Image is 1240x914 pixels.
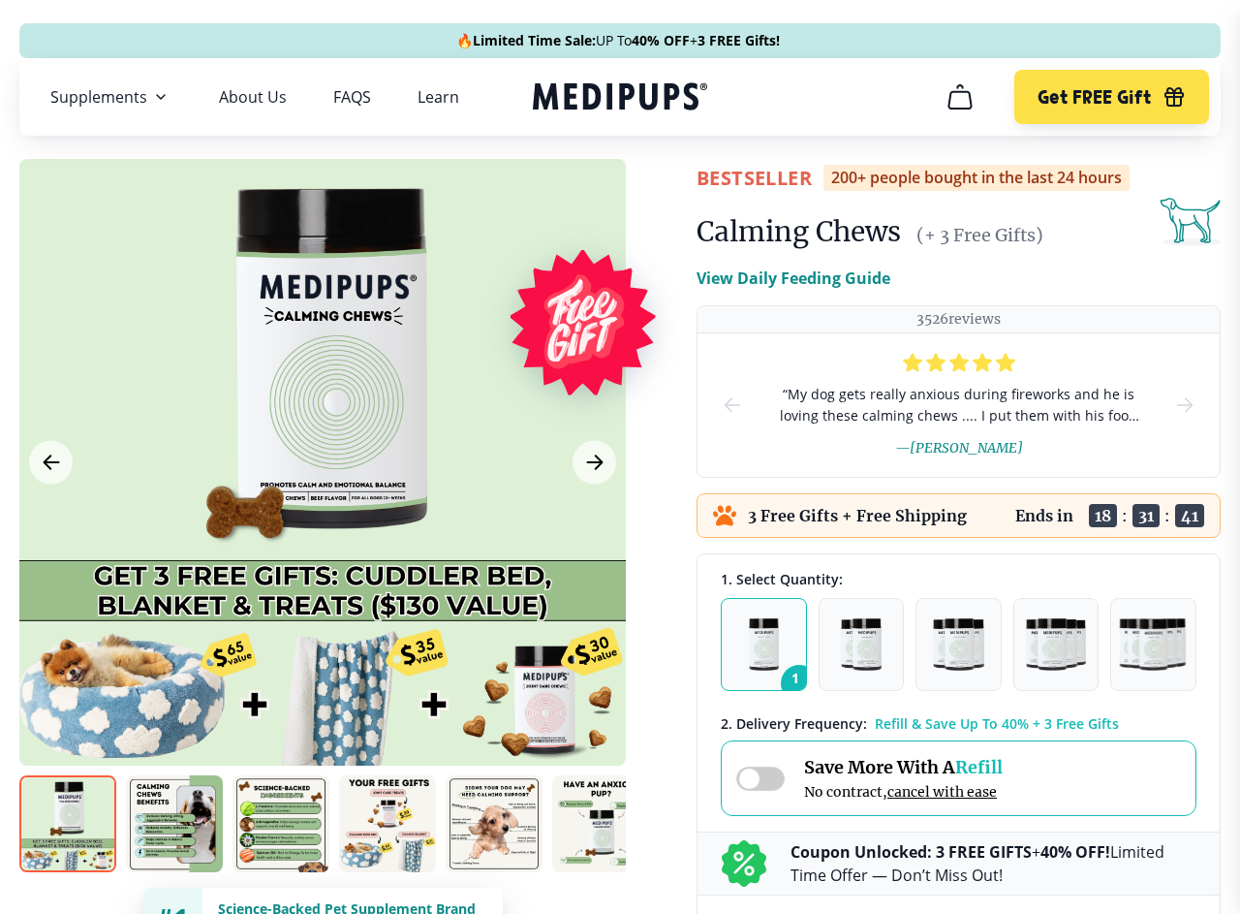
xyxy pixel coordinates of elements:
img: Calming Chews | Natural Dog Supplements [19,775,116,872]
button: Previous Image [29,441,73,485]
img: Calming Chews | Natural Dog Supplements [126,775,223,872]
span: Supplements [50,87,147,107]
img: Pack of 1 - Natural Dog Supplements [749,618,779,671]
button: next-slide [1173,333,1196,477]
span: 🔥 UP To + [456,31,780,50]
div: 1. Select Quantity: [721,570,1196,588]
div: 200+ people bought in the last 24 hours [823,165,1130,191]
button: Get FREE Gift [1014,70,1209,124]
img: Pack of 4 - Natural Dog Supplements [1026,618,1085,671]
span: 41 [1175,504,1204,527]
span: “ My dog gets really anxious during fireworks and he is loving these calming chews .... I put the... [775,384,1142,426]
img: Calming Chews | Natural Dog Supplements [232,775,329,872]
img: Calming Chews | Natural Dog Supplements [552,775,649,872]
img: Pack of 2 - Natural Dog Supplements [841,618,882,671]
span: 18 [1089,504,1117,527]
a: Medipups [533,79,707,118]
p: 3 Free Gifts + Free Shipping [748,506,967,525]
img: Pack of 3 - Natural Dog Supplements [933,618,983,671]
a: About Us [219,87,287,107]
p: View Daily Feeding Guide [697,267,890,290]
button: Supplements [50,85,172,109]
span: Refill [955,756,1003,778]
button: 1 [721,598,807,691]
a: Learn [418,87,459,107]
span: 31 [1132,504,1160,527]
span: Save More With A [804,756,1003,778]
p: Ends in [1015,506,1073,525]
button: prev-slide [721,333,744,477]
span: — [PERSON_NAME] [895,439,1023,457]
span: 1 [781,665,818,702]
b: 40% OFF! [1040,841,1110,863]
span: cancel with ease [887,783,997,801]
span: Get FREE Gift [1038,86,1151,109]
img: Pack of 5 - Natural Dog Supplements [1119,618,1189,671]
span: : [1164,506,1170,525]
button: Next Image [573,441,616,485]
span: BestSeller [697,165,812,191]
p: 3526 reviews [916,310,1001,329]
img: Calming Chews | Natural Dog Supplements [339,775,436,872]
span: Refill & Save Up To 40% + 3 Free Gifts [875,714,1119,733]
img: Calming Chews | Natural Dog Supplements [446,775,542,872]
a: FAQS [333,87,371,107]
span: : [1122,506,1128,525]
p: + Limited Time Offer — Don’t Miss Out! [790,840,1196,887]
span: No contract, [804,783,1003,801]
span: 2 . Delivery Frequency: [721,714,867,733]
h1: Calming Chews [697,214,901,249]
span: (+ 3 Free Gifts) [916,224,1043,246]
button: cart [937,74,983,120]
b: Coupon Unlocked: 3 FREE GIFTS [790,841,1032,863]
